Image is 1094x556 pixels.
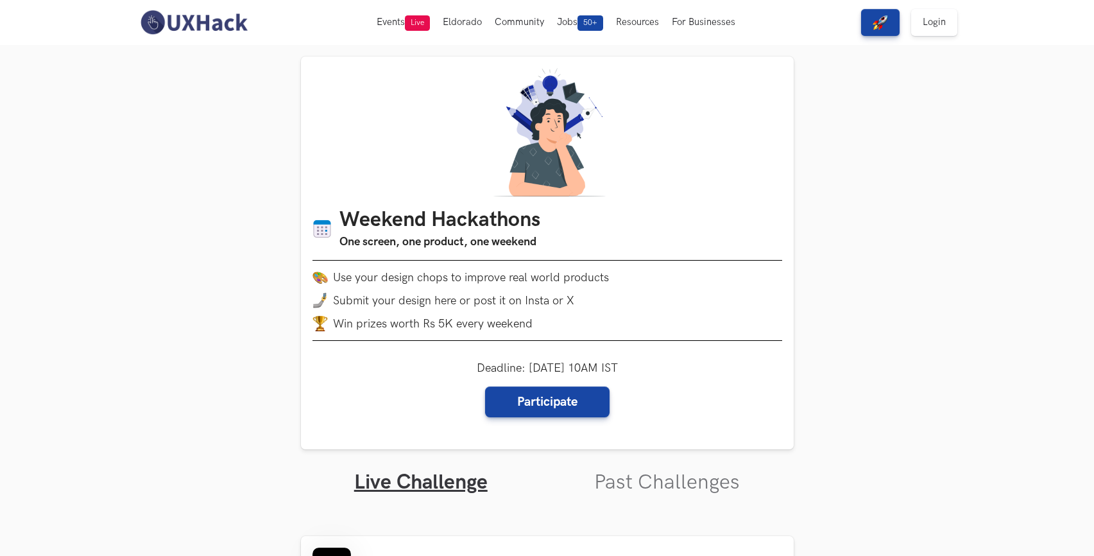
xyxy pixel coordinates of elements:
img: A designer thinking [486,68,609,196]
li: Win prizes worth Rs 5K every weekend [312,316,782,331]
span: Submit your design here or post it on Insta or X [333,294,574,308]
img: trophy.png [312,316,328,331]
span: 50+ [577,15,603,31]
img: rocket [873,15,888,30]
div: Deadline: [DATE] 10AM IST [477,361,618,417]
a: Participate [485,387,610,417]
li: Use your design chops to improve real world products [312,270,782,285]
img: mobile-in-hand.png [312,293,328,308]
img: palette.png [312,270,328,285]
img: Calendar icon [312,219,332,239]
a: Live Challenge [354,470,488,495]
h3: One screen, one product, one weekend [339,233,540,251]
a: Login [911,9,957,36]
span: Live [405,15,430,31]
img: UXHack-logo.png [137,9,251,36]
ul: Tabs Interface [301,449,794,495]
a: Past Challenges [594,470,740,495]
h1: Weekend Hackathons [339,208,540,233]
